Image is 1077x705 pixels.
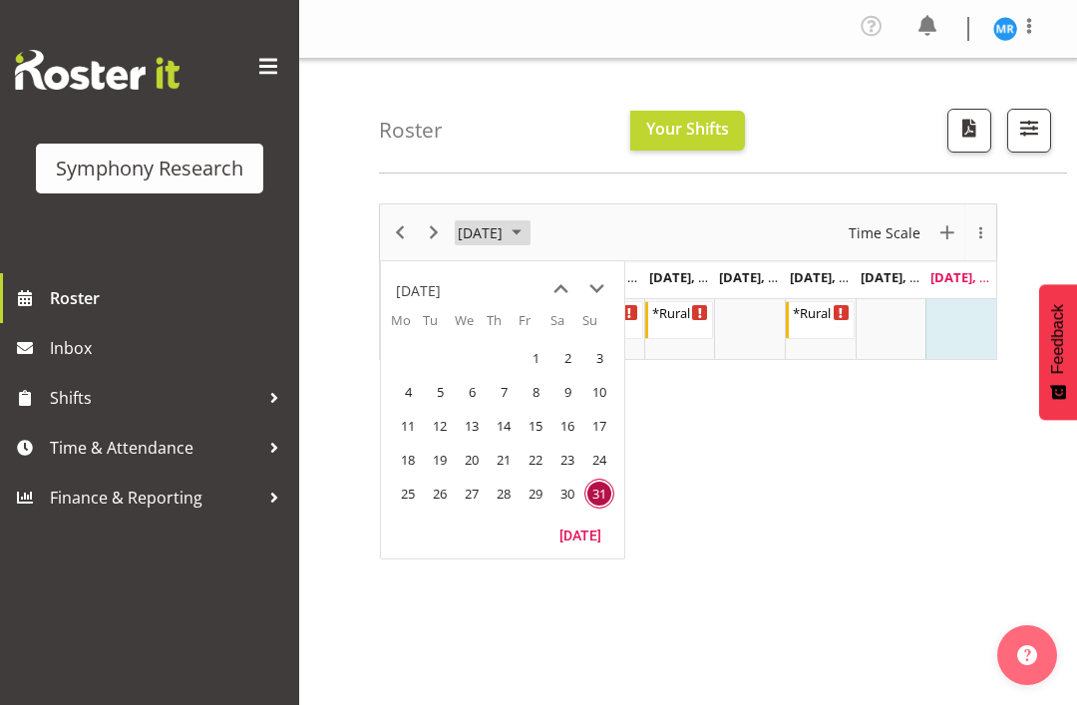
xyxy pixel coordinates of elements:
button: Today [546,521,614,548]
span: Sunday, August 10, 2025 [584,377,614,407]
button: August 2025 [455,220,531,245]
span: Wednesday, August 20, 2025 [457,445,487,475]
th: Th [487,311,519,341]
span: Sunday, August 31, 2025 [584,479,614,509]
div: Symphony Research [56,154,243,183]
span: [DATE], [DATE] [649,268,740,286]
span: Time & Attendance [50,433,259,463]
span: Thursday, August 7, 2025 [489,377,519,407]
th: Tu [423,311,455,341]
button: Feedback - Show survey [1039,284,1077,420]
span: Monday, August 25, 2025 [393,479,423,509]
span: Friday, August 29, 2025 [521,479,550,509]
button: Your Shifts [630,111,745,151]
img: michael-robinson11856.jpg [993,17,1017,41]
span: Friday, August 22, 2025 [521,445,550,475]
span: Friday, August 1, 2025 [521,343,550,373]
button: Next [421,220,448,245]
span: Saturday, August 30, 2025 [552,479,582,509]
th: We [455,311,487,341]
button: Download a PDF of the roster according to the set date range. [947,109,991,153]
div: Michael Robinson"s event - *Rural Omni Begin From Wednesday, August 27, 2025 at 5:00:00 PM GMT+12... [645,301,714,339]
span: Inbox [50,333,289,363]
span: [DATE] [456,220,505,245]
div: Michael Robinson"s event - *Rural Omni Begin From Friday, August 29, 2025 at 5:00:00 PM GMT+12:00... [786,301,855,339]
th: Sa [550,311,582,341]
th: Su [582,311,614,341]
div: Timeline Week of August 31, 2025 [379,203,997,360]
span: Tuesday, August 5, 2025 [425,377,455,407]
span: Wednesday, August 13, 2025 [457,411,487,441]
img: help-xxl-2.png [1017,645,1037,665]
div: Next [417,204,451,260]
button: New Event [934,220,961,245]
span: Tuesday, August 19, 2025 [425,445,455,475]
span: Your Shifts [646,118,729,140]
h4: Roster [379,119,443,142]
table: Timeline Week of August 31, 2025 [504,299,996,359]
div: title [396,271,441,311]
span: Sunday, August 24, 2025 [584,445,614,475]
th: Fr [519,311,550,341]
span: [DATE], [DATE] [861,268,951,286]
button: next month [578,271,614,307]
th: Mo [391,311,423,341]
div: overflow [964,204,996,260]
span: [DATE], [DATE] [790,268,881,286]
span: Tuesday, August 12, 2025 [425,411,455,441]
div: *Rural Omni [793,302,850,322]
span: Thursday, August 28, 2025 [489,479,519,509]
div: Previous [383,204,417,260]
span: [DATE], [DATE] [719,268,810,286]
span: Roster [50,283,289,313]
span: Monday, August 18, 2025 [393,445,423,475]
span: Monday, August 4, 2025 [393,377,423,407]
span: Saturday, August 23, 2025 [552,445,582,475]
span: [DATE], [DATE] [930,268,1021,286]
img: Rosterit website logo [15,50,179,90]
button: Time Scale [846,220,924,245]
button: previous month [542,271,578,307]
span: Sunday, August 17, 2025 [584,411,614,441]
span: Friday, August 8, 2025 [521,377,550,407]
span: Thursday, August 14, 2025 [489,411,519,441]
div: *Rural Omni [652,302,709,322]
span: Time Scale [847,220,922,245]
span: Thursday, August 21, 2025 [489,445,519,475]
td: Sunday, August 31, 2025 [582,477,614,511]
span: Wednesday, August 6, 2025 [457,377,487,407]
span: Saturday, August 9, 2025 [552,377,582,407]
span: Sunday, August 3, 2025 [584,343,614,373]
span: Saturday, August 2, 2025 [552,343,582,373]
span: Feedback [1049,304,1067,374]
span: Monday, August 11, 2025 [393,411,423,441]
button: Previous [387,220,414,245]
span: Wednesday, August 27, 2025 [457,479,487,509]
span: Shifts [50,383,259,413]
span: Saturday, August 16, 2025 [552,411,582,441]
span: Tuesday, August 26, 2025 [425,479,455,509]
span: Finance & Reporting [50,483,259,513]
span: Friday, August 15, 2025 [521,411,550,441]
button: Filter Shifts [1007,109,1051,153]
